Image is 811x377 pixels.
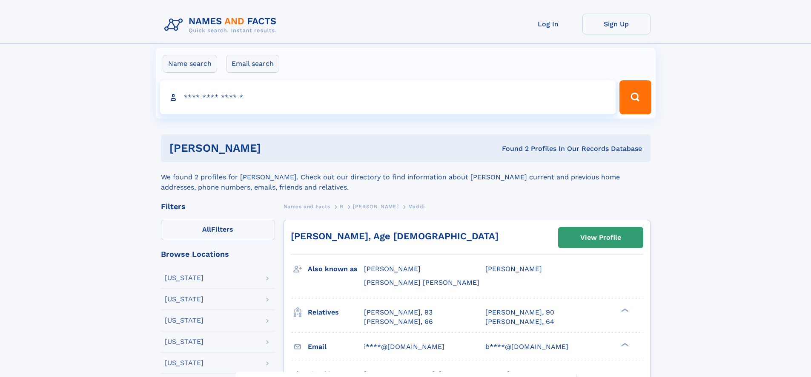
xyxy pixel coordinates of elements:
div: [US_STATE] [165,360,203,366]
img: Logo Names and Facts [161,14,284,37]
label: Filters [161,220,275,240]
a: View Profile [559,227,643,248]
input: search input [160,80,616,114]
a: [PERSON_NAME], 93 [364,308,433,317]
div: Filters [161,203,275,210]
span: Maddi [408,204,425,210]
div: ❯ [619,342,629,347]
span: All [202,225,211,233]
h3: Relatives [308,305,364,320]
div: [US_STATE] [165,296,203,303]
a: Log In [514,14,582,34]
div: View Profile [580,228,621,247]
div: ❯ [619,307,629,313]
button: Search Button [619,80,651,114]
div: [US_STATE] [165,317,203,324]
label: Name search [163,55,217,73]
div: Browse Locations [161,250,275,258]
a: [PERSON_NAME], Age [DEMOGRAPHIC_DATA] [291,231,499,241]
div: [US_STATE] [165,275,203,281]
div: Found 2 Profiles In Our Records Database [381,144,642,153]
a: [PERSON_NAME], 90 [485,308,554,317]
span: [PERSON_NAME] [PERSON_NAME] [364,278,479,286]
label: Email search [226,55,279,73]
h3: Also known as [308,262,364,276]
h1: [PERSON_NAME] [169,143,381,153]
div: We found 2 profiles for [PERSON_NAME]. Check out our directory to find information about [PERSON_... [161,162,651,193]
span: [PERSON_NAME] [353,204,398,210]
a: B [340,201,344,212]
div: [US_STATE] [165,338,203,345]
span: [PERSON_NAME] [364,265,421,273]
a: [PERSON_NAME], 66 [364,317,433,326]
a: [PERSON_NAME] [353,201,398,212]
a: Sign Up [582,14,651,34]
h3: Email [308,340,364,354]
span: B [340,204,344,210]
span: [PERSON_NAME] [485,265,542,273]
a: Names and Facts [284,201,330,212]
a: [PERSON_NAME], 64 [485,317,554,326]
